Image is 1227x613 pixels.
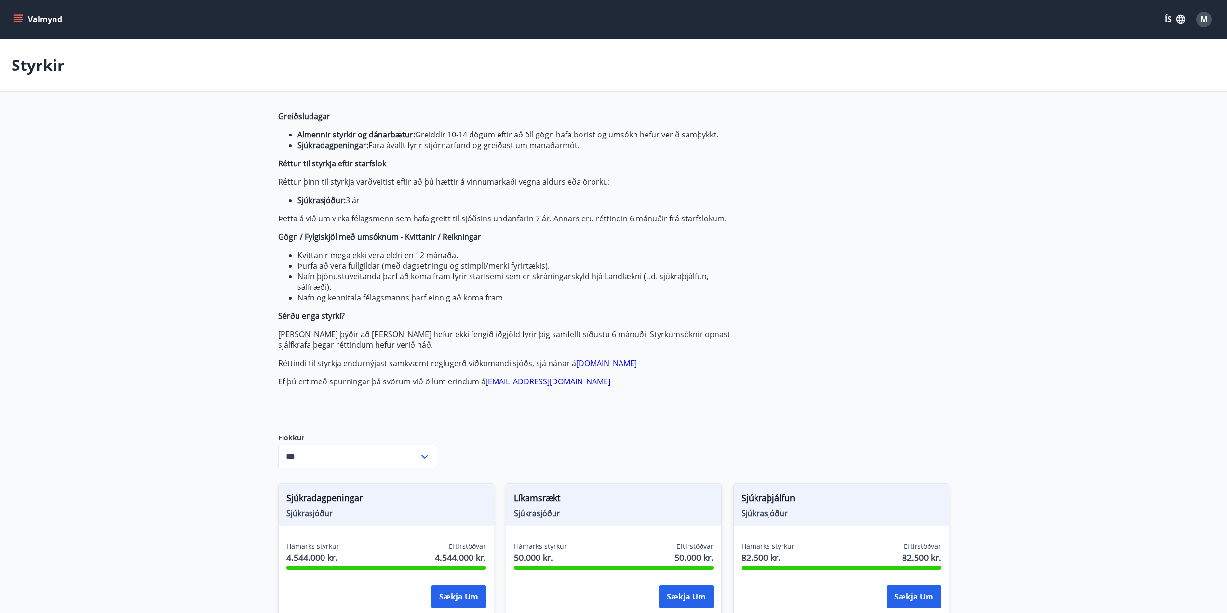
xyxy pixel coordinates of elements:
span: Sjúkradagpeningar [286,491,486,508]
li: Nafn þjónustuveitanda þarf að koma fram fyrir starfsemi sem er skráningarskyld hjá Landlækni (t.d... [297,271,733,292]
button: Sækja um [431,585,486,608]
span: 50.000 kr. [514,551,567,564]
button: Sækja um [659,585,714,608]
strong: Réttur til styrkja eftir starfslok [278,158,386,169]
li: Þurfa að vera fullgildar (með dagsetningu og stimpli/merki fyrirtækis). [297,260,733,271]
span: Sjúkrasjóður [514,508,714,518]
span: M [1200,14,1208,25]
a: [DOMAIN_NAME] [576,358,637,368]
li: Nafn og kennitala félagsmanns þarf einnig að koma fram. [297,292,733,303]
label: Flokkur [278,433,437,443]
span: Hámarks styrkur [286,542,339,551]
span: 4.544.000 kr. [286,551,339,564]
button: Sækja um [887,585,941,608]
p: Réttur þinn til styrkja varðveitist eftir að þú hættir á vinnumarkaði vegna aldurs eða örorku: [278,177,733,187]
span: Eftirstöðvar [676,542,714,551]
li: Kvittanir mega ekki vera eldri en 12 mánaða. [297,250,733,260]
span: Sjúkrasjóður [286,508,486,518]
li: Greiddir 10-14 dögum eftir að öll gögn hafa borist og umsókn hefur verið samþykkt. [297,129,733,140]
button: ÍS [1160,11,1190,28]
p: Ef þú ert með spurningar þá svörum við öllum erindum á [278,376,733,387]
span: Hámarks styrkur [514,542,567,551]
p: Styrkir [12,54,65,76]
span: Hámarks styrkur [742,542,795,551]
span: Eftirstöðvar [449,542,486,551]
strong: Sjúkradagpeningar: [297,140,368,150]
strong: Sérðu enga styrki? [278,311,345,321]
span: 82.500 kr. [742,551,795,564]
span: Eftirstöðvar [904,542,941,551]
strong: Gögn / Fylgiskjöl með umsóknum - Kvittanir / Reikningar [278,232,481,242]
span: 50.000 kr. [674,551,714,564]
strong: Greiðsludagar [278,111,330,122]
a: [EMAIL_ADDRESS][DOMAIN_NAME] [485,376,610,387]
li: Fara ávallt fyrir stjórnarfund og greiðast um mánaðarmót. [297,140,733,150]
span: 4.544.000 kr. [435,551,486,564]
button: menu [12,11,66,28]
span: Líkamsrækt [514,491,714,508]
li: 3 ár [297,195,733,205]
span: Sjúkrasjóður [742,508,941,518]
p: Réttindi til styrkja endurnýjast samkvæmt reglugerð viðkomandi sjóðs, sjá nánar á [278,358,733,368]
strong: Almennir styrkir og dánarbætur: [297,129,415,140]
p: [PERSON_NAME] þýðir að [PERSON_NAME] hefur ekki fengið iðgjöld fyrir þig samfellt síðustu 6 mánuð... [278,329,733,350]
strong: Sjúkrasjóður: [297,195,346,205]
p: Þetta á við um virka félagsmenn sem hafa greitt til sjóðsins undanfarin 7 ár. Annars eru réttindi... [278,213,733,224]
span: Sjúkraþjálfun [742,491,941,508]
span: 82.500 kr. [902,551,941,564]
button: M [1192,8,1215,31]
